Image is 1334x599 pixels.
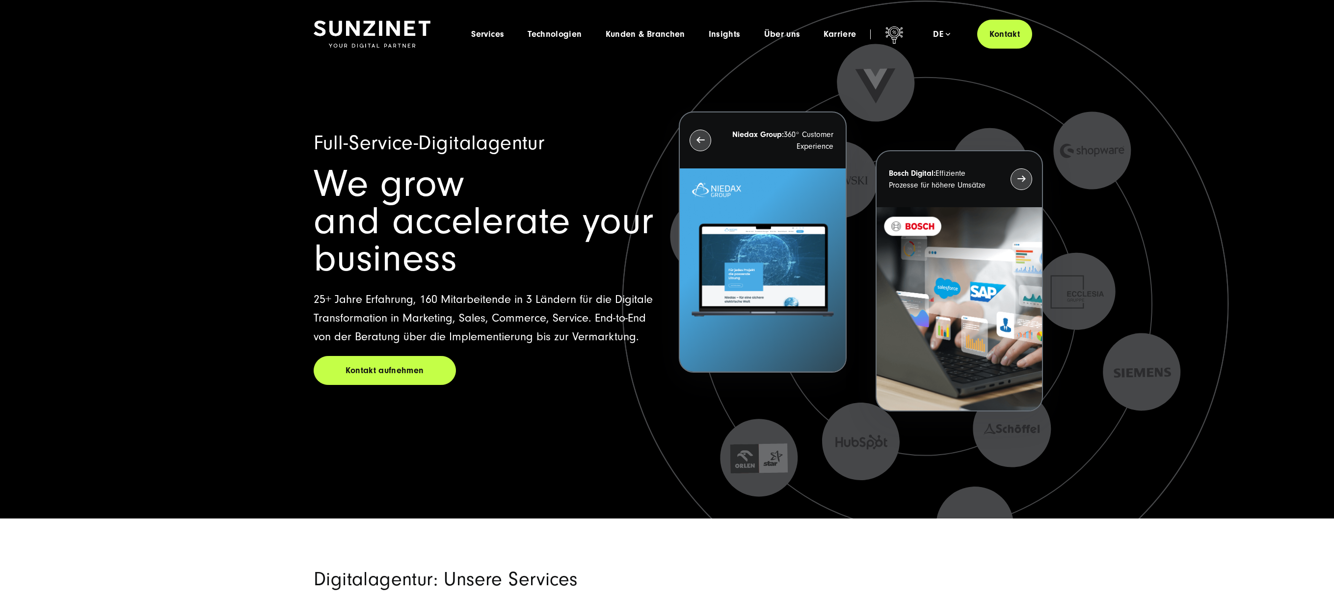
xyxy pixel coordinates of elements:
[314,162,654,280] span: We grow and accelerate your business
[877,207,1042,411] img: BOSCH - Kundeprojekt - Digital Transformation Agentur SUNZINET
[314,21,430,48] img: SUNZINET Full Service Digital Agentur
[709,29,741,39] a: Insights
[314,132,544,155] span: Full-Service-Digitalagentur
[679,111,846,373] button: Niedax Group:360° Customer Experience Letztes Projekt von Niedax. Ein Laptop auf dem die Niedax W...
[876,150,1043,412] button: Bosch Digital:Effiziente Prozesse für höhere Umsätze BOSCH - Kundeprojekt - Digital Transformatio...
[606,29,685,39] a: Kunden & Branchen
[732,130,784,139] strong: Niedax Group:
[314,568,780,591] h2: Digitalagentur: Unsere Services
[729,129,833,152] p: 360° Customer Experience
[889,169,935,178] strong: Bosch Digital:
[314,356,456,385] a: Kontakt aufnehmen
[889,167,993,191] p: Effiziente Prozesse für höhere Umsätze
[764,29,800,39] a: Über uns
[528,29,582,39] a: Technologien
[680,168,845,372] img: Letztes Projekt von Niedax. Ein Laptop auf dem die Niedax Website geöffnet ist, auf blauem Hinter...
[314,290,655,346] p: 25+ Jahre Erfahrung, 160 Mitarbeitende in 3 Ländern für die Digitale Transformation in Marketing,...
[933,29,950,39] div: de
[977,20,1032,49] a: Kontakt
[824,29,856,39] a: Karriere
[471,29,504,39] a: Services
